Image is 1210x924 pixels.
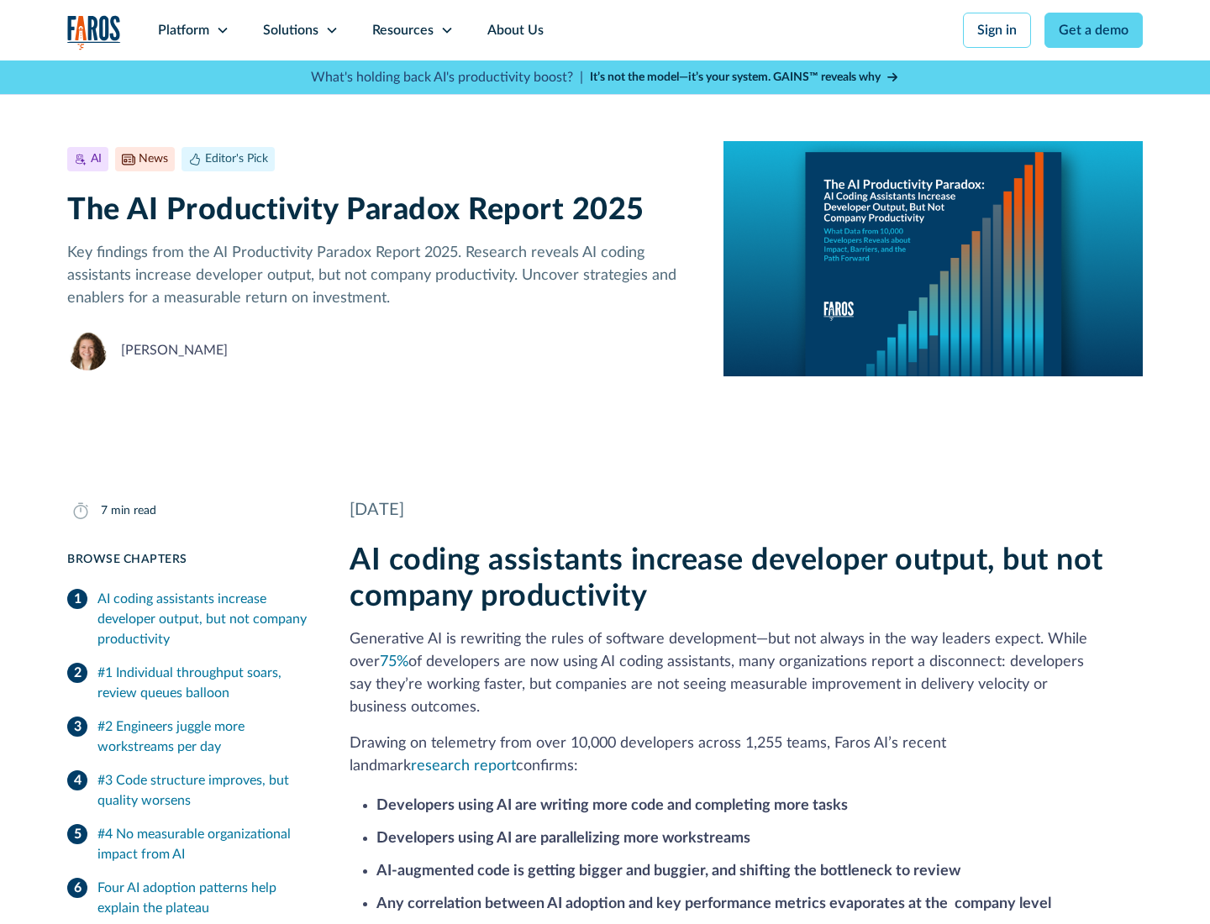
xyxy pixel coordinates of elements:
[263,20,318,40] div: Solutions
[139,150,168,168] div: News
[67,710,309,764] a: #2 Engineers juggle more workstreams per day
[91,150,102,168] div: AI
[111,502,156,520] div: min read
[67,582,309,656] a: AI coding assistants increase developer output, but not company productivity
[67,764,309,817] a: #3 Code structure improves, but quality worsens
[372,20,434,40] div: Resources
[205,150,268,168] div: Editor's Pick
[350,628,1143,719] p: Generative AI is rewriting the rules of software development—but not always in the way leaders ex...
[376,896,1051,911] strong: Any correlation between AI adoption and key performance metrics evaporates at the company level
[411,759,516,774] a: research report
[67,817,309,871] a: #4 No measurable organizational impact from AI
[380,654,408,669] a: 75%
[97,663,309,703] div: #1 Individual throughput soars, review queues balloon
[350,497,1143,522] div: [DATE]
[376,831,750,846] strong: Developers using AI are parallelizing more workstreams
[67,656,309,710] a: #1 Individual throughput soars, review queues balloon
[350,732,1143,778] p: Drawing on telemetry from over 10,000 developers across 1,255 teams, Faros AI’s recent landmark c...
[67,551,309,569] div: Browse Chapters
[311,67,583,87] p: What's holding back AI's productivity boost? |
[121,340,228,360] div: [PERSON_NAME]
[101,502,108,520] div: 7
[376,864,960,879] strong: AI-augmented code is getting bigger and buggier, and shifting the bottleneck to review
[158,20,209,40] div: Platform
[1044,13,1143,48] a: Get a demo
[67,242,697,310] p: Key findings from the AI Productivity Paradox Report 2025. Research reveals AI coding assistants ...
[67,15,121,50] a: home
[97,717,309,757] div: #2 Engineers juggle more workstreams per day
[376,798,848,813] strong: Developers using AI are writing more code and completing more tasks
[97,770,309,811] div: #3 Code structure improves, but quality worsens
[350,543,1143,615] h2: AI coding assistants increase developer output, but not company productivity
[97,878,309,918] div: Four AI adoption patterns help explain the plateau
[723,141,1143,376] img: A report cover on a blue background. The cover reads:The AI Productivity Paradox: AI Coding Assis...
[97,589,309,649] div: AI coding assistants increase developer output, but not company productivity
[590,69,899,87] a: It’s not the model—it’s your system. GAINS™ reveals why
[963,13,1031,48] a: Sign in
[67,192,697,228] h1: The AI Productivity Paradox Report 2025
[590,71,881,83] strong: It’s not the model—it’s your system. GAINS™ reveals why
[67,15,121,50] img: Logo of the analytics and reporting company Faros.
[97,824,309,864] div: #4 No measurable organizational impact from AI
[67,330,108,370] img: Neely Dunlap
